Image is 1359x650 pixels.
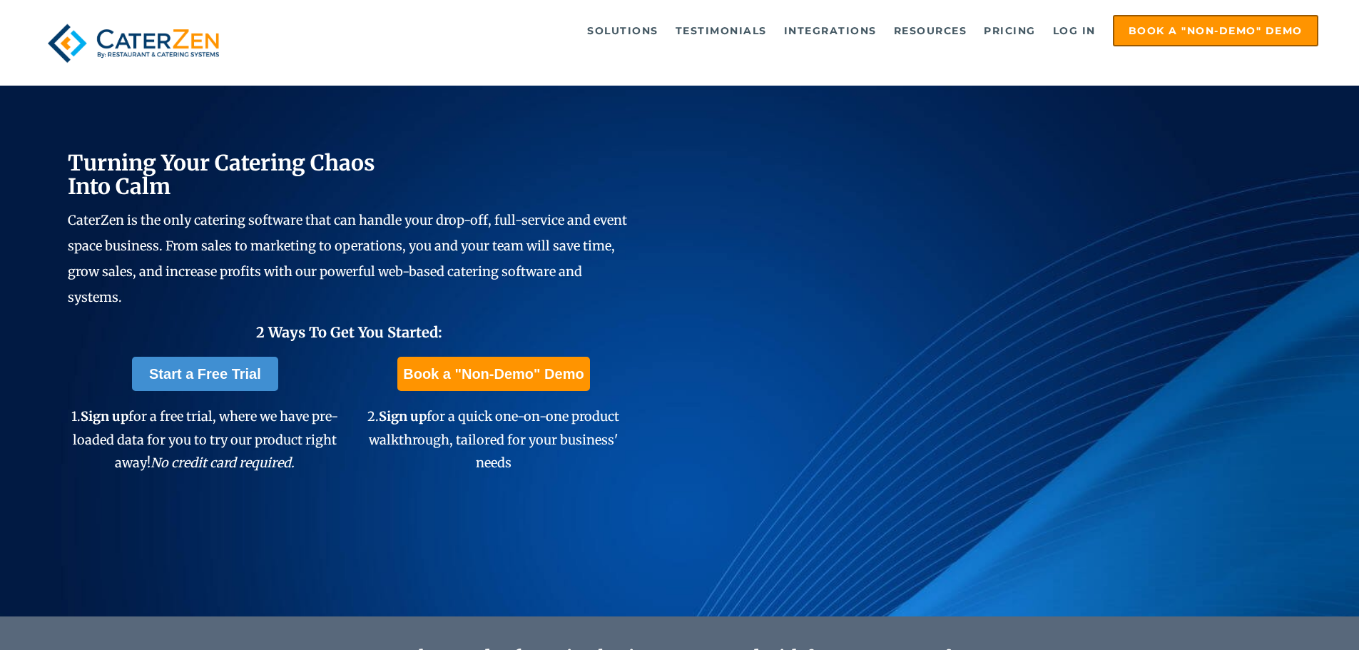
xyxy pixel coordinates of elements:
img: caterzen [41,15,226,71]
a: Book a "Non-Demo" Demo [397,357,589,391]
a: Solutions [580,16,666,45]
a: Integrations [777,16,884,45]
span: Sign up [81,408,128,425]
a: Pricing [977,16,1043,45]
a: Start a Free Trial [132,357,278,391]
a: Testimonials [668,16,774,45]
iframe: Help widget launcher [1232,594,1343,634]
em: No credit card required. [151,455,295,471]
span: 1. for a free trial, where we have pre-loaded data for you to try our product right away! [71,408,338,471]
a: Resources [887,16,974,45]
span: Turning Your Catering Chaos Into Calm [68,149,375,200]
div: Navigation Menu [259,15,1318,46]
span: 2 Ways To Get You Started: [256,323,442,341]
span: 2. for a quick one-on-one product walkthrough, tailored for your business' needs [367,408,619,471]
a: Log in [1046,16,1103,45]
span: Sign up [379,408,427,425]
span: CaterZen is the only catering software that can handle your drop-off, full-service and event spac... [68,212,627,305]
a: Book a "Non-Demo" Demo [1113,15,1318,46]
